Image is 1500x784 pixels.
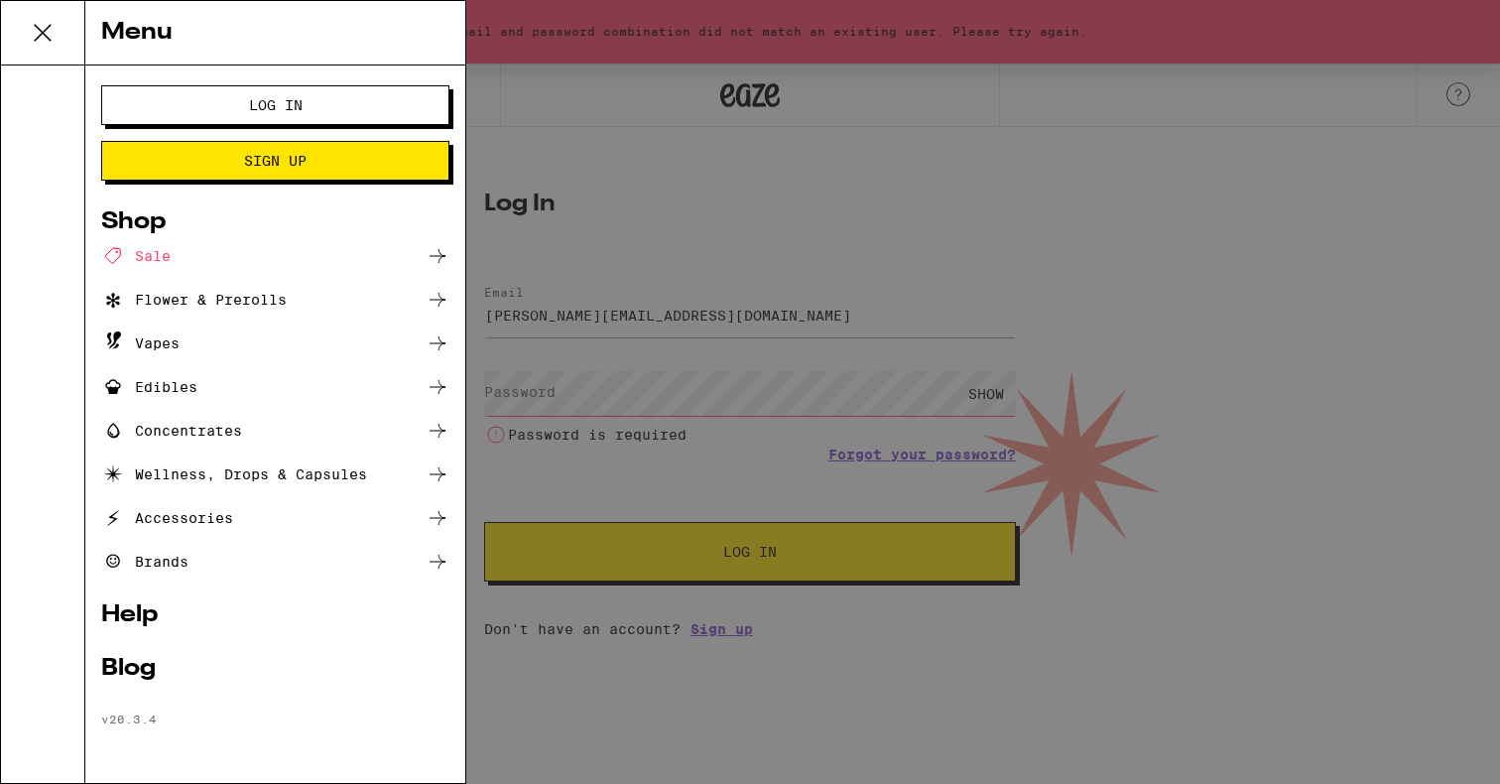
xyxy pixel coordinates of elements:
[101,244,449,268] a: Sale
[101,506,449,530] a: Accessories
[101,210,449,234] a: Shop
[101,97,449,113] a: Log In
[101,657,449,681] a: Blog
[101,141,449,181] button: Sign Up
[101,419,242,443] div: Concentrates
[101,550,449,574] a: Brands
[101,462,449,486] a: Wellness, Drops & Capsules
[101,603,449,627] a: Help
[101,153,449,169] a: Sign Up
[101,419,449,443] a: Concentrates
[101,550,188,574] div: Brands
[85,1,465,65] div: Menu
[101,375,449,399] a: Edibles
[244,154,307,168] span: Sign Up
[101,462,367,486] div: Wellness, Drops & Capsules
[101,713,157,725] span: v 20.3.4
[12,14,143,30] span: Hi. Need any help?
[101,331,180,355] div: Vapes
[101,244,171,268] div: Sale
[101,288,449,312] a: Flower & Prerolls
[101,375,197,399] div: Edibles
[101,331,449,355] a: Vapes
[249,98,303,112] span: Log In
[101,85,449,125] button: Log In
[101,288,287,312] div: Flower & Prerolls
[101,506,233,530] div: Accessories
